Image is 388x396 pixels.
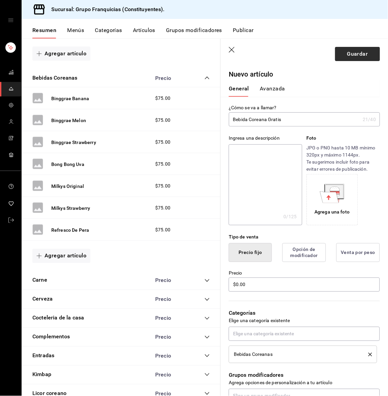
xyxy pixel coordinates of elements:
[148,315,192,321] div: Precio
[308,176,356,224] div: Agrega una foto
[204,353,210,359] button: collapse-category-row
[67,27,84,38] button: Menús
[32,27,56,38] button: Resumen
[32,27,388,38] div: navigation tabs
[46,5,165,13] h3: Sucursal: Grupo Franquicias (Constituyentes).
[204,316,210,321] button: collapse-category-row
[148,277,192,284] div: Precio
[148,372,192,378] div: Precio
[233,27,254,38] button: Publicar
[229,278,380,292] input: $0.00
[32,47,90,61] button: Agregar artículo
[260,85,285,97] button: Avanzada
[32,295,53,303] button: Cerveza
[51,117,86,124] button: Binggrae Melon
[204,278,210,283] button: collapse-category-row
[282,243,326,262] button: Opción de modificador
[363,116,376,123] div: 21 /40
[155,226,170,233] span: $75.00
[335,47,380,61] button: Guardar
[8,18,13,23] button: open drawer
[234,352,273,357] span: Bebidas Coreanas
[229,69,380,79] p: Nuevo artículo
[229,271,380,276] label: Precio
[284,213,297,220] div: 0 /125
[229,379,380,386] p: Agrega opciones de personalización a tu artículo
[229,317,380,324] p: Elige una categoría existente
[32,277,47,284] button: Carne
[307,144,380,173] p: JPG o PNG hasta 10 MB mínimo 320px y máximo 1144px. Te sugerimos incluir foto para evitar errores...
[336,243,380,262] button: Venta por peso
[204,75,210,81] button: collapse-category-row
[229,371,380,379] p: Grupos modificadores
[51,205,90,211] button: Milkys Strawberry
[155,204,170,211] span: $75.00
[229,106,380,110] label: ¿Cómo se va a llamar?
[95,27,122,38] button: Categorías
[155,95,170,102] span: $75.00
[148,334,192,340] div: Precio
[51,95,89,102] button: Binggrae Banana
[155,161,170,168] span: $75.00
[32,352,54,360] button: Entradas
[32,333,70,341] button: Complementos
[307,135,380,142] p: Foto
[51,139,96,146] button: Binggrae Strawberry
[155,117,170,124] span: $75.00
[204,372,210,377] button: collapse-category-row
[315,208,350,216] div: Agrega una foto
[148,353,192,359] div: Precio
[148,296,192,303] div: Precio
[229,233,380,241] div: Tipo de venta
[32,371,51,379] button: Kimbap
[166,27,222,38] button: Grupos modificadores
[204,297,210,302] button: collapse-category-row
[51,161,84,168] button: Bong Bong Uva
[155,182,170,190] span: $75.00
[364,353,372,357] button: delete
[51,183,84,190] button: Milkys Original
[229,85,249,97] button: General
[32,74,78,82] button: Bebidas Coreanas
[229,327,380,341] input: Elige una categoría existente
[155,139,170,146] span: $75.00
[32,314,84,322] button: Cocteleria de la casa
[229,85,372,97] div: navigation tabs
[204,335,210,340] button: collapse-category-row
[229,243,272,262] button: Precio fijo
[32,249,90,263] button: Agregar artículo
[133,27,155,38] button: Artículos
[229,135,302,142] div: Ingresa una descripción
[148,75,192,81] div: Precio
[229,309,380,317] p: Categorías
[51,227,89,233] button: Refresco De Pera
